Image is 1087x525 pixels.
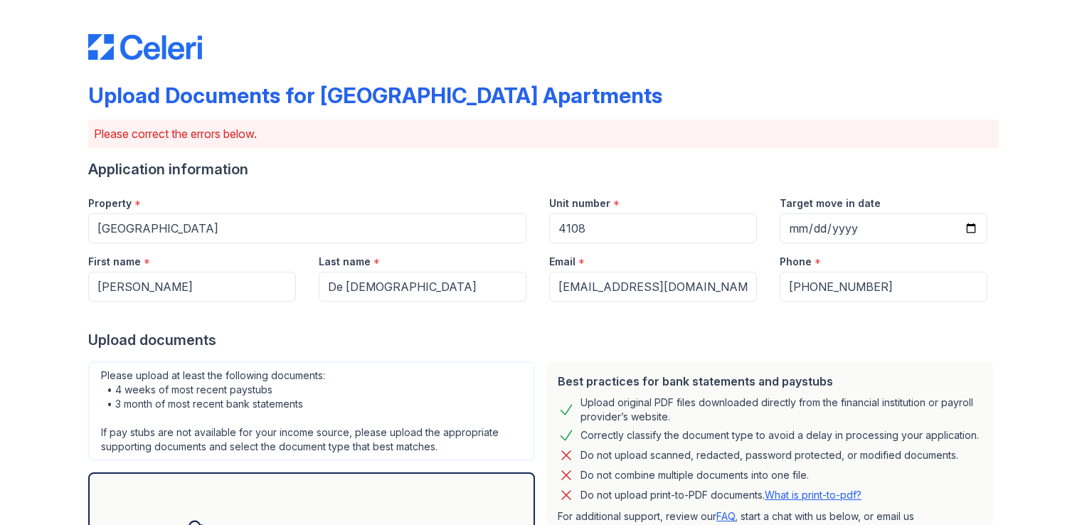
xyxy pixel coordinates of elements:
div: Upload Documents for [GEOGRAPHIC_DATA] Apartments [88,83,662,108]
label: Last name [319,255,371,269]
div: Correctly classify the document type to avoid a delay in processing your application. [580,427,979,444]
p: Do not upload print-to-PDF documents. [580,488,861,502]
div: Upload original PDF files downloaded directly from the financial institution or payroll provider’... [580,396,982,424]
div: Do not upload scanned, redacted, password protected, or modified documents. [580,447,958,464]
a: FAQ [716,510,735,522]
label: Target move in date [780,196,881,211]
img: CE_Logo_Blue-a8612792a0a2168367f1c8372b55b34899dd931a85d93a1a3d3e32e68fde9ad4.png [88,34,202,60]
label: Property [88,196,132,211]
a: What is print-to-pdf? [765,489,861,501]
div: Do not combine multiple documents into one file. [580,467,809,484]
div: Upload documents [88,330,999,350]
label: Phone [780,255,812,269]
label: Email [549,255,576,269]
label: Unit number [549,196,610,211]
div: Best practices for bank statements and paystubs [558,373,982,390]
p: Please correct the errors below. [94,125,993,142]
label: First name [88,255,141,269]
div: Please upload at least the following documents: • 4 weeks of most recent paystubs • 3 month of mo... [88,361,535,461]
div: Application information [88,159,999,179]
